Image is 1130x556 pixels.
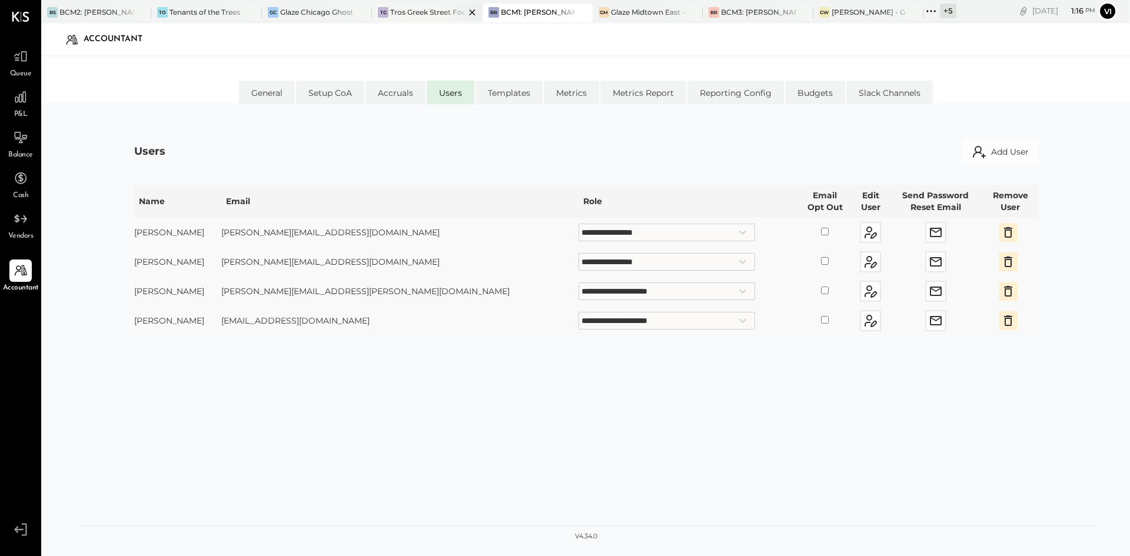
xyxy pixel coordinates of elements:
a: Queue [1,45,41,79]
td: [PERSON_NAME][EMAIL_ADDRESS][DOMAIN_NAME] [221,247,579,277]
span: Vendors [8,231,34,242]
th: Email Opt Out [797,185,853,218]
li: Setup CoA [296,81,364,104]
td: [PERSON_NAME] [134,218,221,247]
div: [PERSON_NAME] - Glaze Williamsburg One LLC [832,7,906,17]
li: Reporting Config [687,81,784,104]
td: [PERSON_NAME] [134,247,221,277]
a: Vendors [1,208,41,242]
span: Cash [13,191,28,201]
a: Accountant [1,259,41,294]
li: Metrics [544,81,599,104]
td: [EMAIL_ADDRESS][DOMAIN_NAME] [221,306,579,335]
button: Vi [1098,2,1117,21]
div: Glaze Midtown East - Glaze Lexington One LLC [611,7,685,17]
li: Accruals [365,81,426,104]
span: P&L [14,109,28,120]
li: Metrics Report [600,81,686,104]
div: BS [47,7,58,18]
div: BR [488,7,499,18]
div: TG [378,7,388,18]
li: Templates [476,81,543,104]
div: Accountant [84,30,154,49]
td: [PERSON_NAME][EMAIL_ADDRESS][DOMAIN_NAME] [221,218,579,247]
div: BCM1: [PERSON_NAME] Kitchen Bar Market [501,7,575,17]
a: P&L [1,86,41,120]
div: [DATE] [1032,5,1095,16]
th: Edit User [853,185,889,218]
td: [PERSON_NAME] [134,277,221,306]
div: BR [709,7,719,18]
div: Tros Greek Street Food - [GEOGRAPHIC_DATA] [390,7,464,17]
div: BCM3: [PERSON_NAME] Westside Grill [721,7,795,17]
div: Users [134,144,165,159]
span: Queue [10,69,32,79]
th: Name [134,185,221,218]
div: copy link [1018,5,1029,17]
button: Add User [963,140,1038,164]
th: Send Password Reset Email [889,185,983,218]
div: BCM2: [PERSON_NAME] American Cooking [59,7,134,17]
td: [PERSON_NAME][EMAIL_ADDRESS][PERSON_NAME][DOMAIN_NAME] [221,277,579,306]
td: [PERSON_NAME] [134,306,221,335]
a: Cash [1,167,41,201]
div: To [157,7,168,18]
div: GW [819,7,830,18]
th: Role [579,185,797,218]
div: v 4.34.0 [575,532,597,541]
div: Tenants of the Trees [169,7,240,17]
li: General [239,81,295,104]
li: Users [427,81,474,104]
th: Remove User [983,185,1038,218]
div: Glaze Chicago Ghost - West River Rice LLC [280,7,354,17]
div: GM [599,7,609,18]
a: Balance [1,126,41,161]
li: Budgets [785,81,845,104]
div: + 5 [940,4,956,18]
li: Slack Channels [846,81,933,104]
th: Email [221,185,579,218]
span: Balance [8,150,33,161]
div: GC [268,7,278,18]
span: Accountant [3,283,39,294]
